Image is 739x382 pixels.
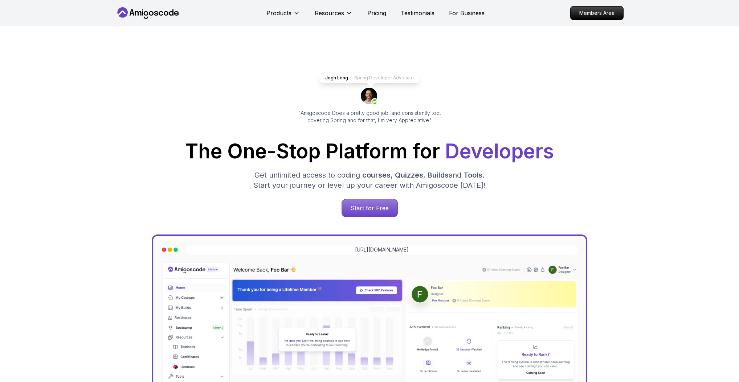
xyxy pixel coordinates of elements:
[355,246,409,253] a: [URL][DOMAIN_NAME]
[367,9,386,17] a: Pricing
[361,88,378,105] img: josh long
[342,199,397,217] p: Start for Free
[354,75,414,81] p: Spring Developer Advocate
[342,199,398,217] a: Start for Free
[315,9,353,23] button: Resources
[266,9,291,17] p: Products
[401,9,434,17] a: Testimonials
[288,109,451,124] p: "Amigoscode Does a pretty good job, and consistently too, covering Spring and for that, I'm very ...
[121,141,618,161] h1: The One-Stop Platform for
[464,171,482,179] span: Tools
[449,9,485,17] a: For Business
[315,9,344,17] p: Resources
[428,171,449,179] span: Builds
[395,171,423,179] span: Quizzes
[248,170,491,190] p: Get unlimited access to coding , , and . Start your journey or level up your career with Amigosco...
[266,9,300,23] button: Products
[570,6,624,20] a: Members Area
[445,139,554,163] span: Developers
[362,171,391,179] span: courses
[325,75,348,81] p: Jogh Long
[571,7,623,20] p: Members Area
